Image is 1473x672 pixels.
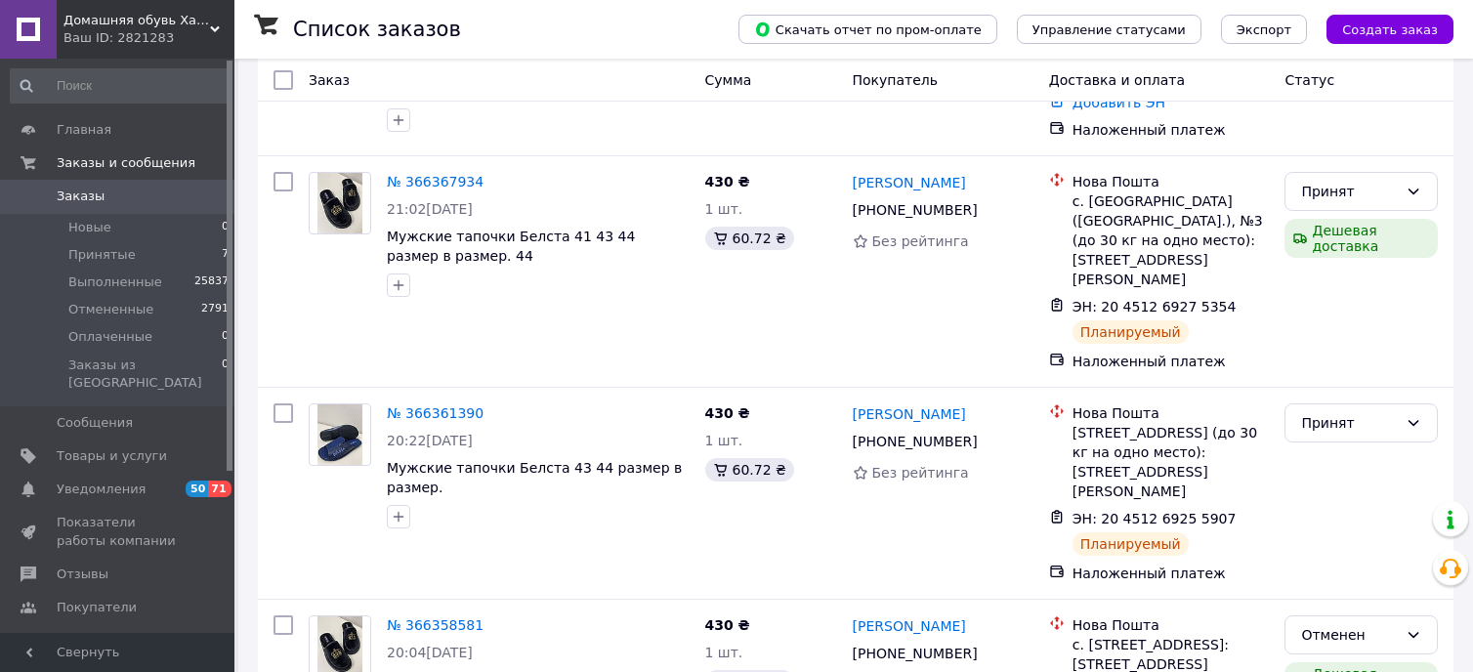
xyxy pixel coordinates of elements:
[387,433,473,448] span: 20:22[DATE]
[1342,22,1438,37] span: Создать заказ
[1049,72,1185,88] span: Доставка и оплата
[705,433,743,448] span: 1 шт.
[222,357,229,392] span: 0
[309,403,371,466] a: Фото товару
[705,405,750,421] span: 430 ₴
[705,72,752,88] span: Сумма
[387,174,484,189] a: № 366367934
[387,229,635,264] a: Мужские тапочки Белста 41 43 44 размер в размер. 44
[1073,95,1165,110] a: Добавить ЭН
[705,458,794,482] div: 60.72 ₴
[309,72,350,88] span: Заказ
[1073,320,1189,344] div: Планируемый
[1301,624,1398,646] div: Отменен
[1073,120,1270,140] div: Наложенный платеж
[849,196,982,224] div: [PHONE_NUMBER]
[1073,615,1270,635] div: Нова Пошта
[387,460,682,495] a: Мужские тапочки Белста 43 44 размер в размер.
[1073,352,1270,371] div: Наложенный платеж
[754,21,982,38] span: Скачать отчет по пром-оплате
[57,154,195,172] span: Заказы и сообщения
[68,357,222,392] span: Заказы из [GEOGRAPHIC_DATA]
[1073,299,1237,315] span: ЭН: 20 4512 6927 5354
[872,465,969,481] span: Без рейтинга
[1237,22,1291,37] span: Экспорт
[1284,219,1438,258] div: Дешевая доставка
[63,12,210,29] span: Домашняя обувь Харьков
[1073,191,1270,289] div: с. [GEOGRAPHIC_DATA] ([GEOGRAPHIC_DATA].), №3 (до 30 кг на одно место): [STREET_ADDRESS][PERSON_N...
[1073,172,1270,191] div: Нова Пошта
[68,328,152,346] span: Оплаченные
[1073,532,1189,556] div: Планируемый
[1073,511,1237,526] span: ЭН: 20 4512 6925 5907
[201,301,229,318] span: 2791
[1307,21,1453,36] a: Создать заказ
[705,201,743,217] span: 1 шт.
[57,599,137,616] span: Покупатели
[387,645,473,660] span: 20:04[DATE]
[222,246,229,264] span: 7
[57,121,111,139] span: Главная
[1073,564,1270,583] div: Наложенный платеж
[1073,423,1270,501] div: [STREET_ADDRESS] (до 30 кг на одно место): [STREET_ADDRESS][PERSON_NAME]
[10,68,231,104] input: Поиск
[387,201,473,217] span: 21:02[DATE]
[705,227,794,250] div: 60.72 ₴
[1326,15,1453,44] button: Создать заказ
[1301,181,1398,202] div: Принят
[57,566,108,583] span: Отзывы
[853,173,966,192] a: [PERSON_NAME]
[853,72,939,88] span: Покупатель
[68,301,153,318] span: Отмененные
[222,219,229,236] span: 0
[186,481,208,497] span: 50
[194,273,229,291] span: 25837
[57,188,105,205] span: Заказы
[57,514,181,549] span: Показатели работы компании
[872,233,969,249] span: Без рейтинга
[1284,72,1334,88] span: Статус
[222,328,229,346] span: 0
[853,616,966,636] a: [PERSON_NAME]
[849,640,982,667] div: [PHONE_NUMBER]
[853,404,966,424] a: [PERSON_NAME]
[387,617,484,633] a: № 366358581
[1073,403,1270,423] div: Нова Пошта
[68,246,136,264] span: Принятые
[1301,412,1398,434] div: Принят
[705,174,750,189] span: 430 ₴
[1032,22,1186,37] span: Управление статусами
[705,617,750,633] span: 430 ₴
[57,481,146,498] span: Уведомления
[57,414,133,432] span: Сообщения
[293,18,461,41] h1: Список заказов
[68,273,162,291] span: Выполненные
[387,405,484,421] a: № 366361390
[1221,15,1307,44] button: Экспорт
[317,404,363,465] img: Фото товару
[849,428,982,455] div: [PHONE_NUMBER]
[208,481,231,497] span: 71
[63,29,234,47] div: Ваш ID: 2821283
[738,15,997,44] button: Скачать отчет по пром-оплате
[68,219,111,236] span: Новые
[1017,15,1201,44] button: Управление статусами
[309,172,371,234] a: Фото товару
[57,447,167,465] span: Товары и услуги
[705,645,743,660] span: 1 шт.
[317,173,363,233] img: Фото товару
